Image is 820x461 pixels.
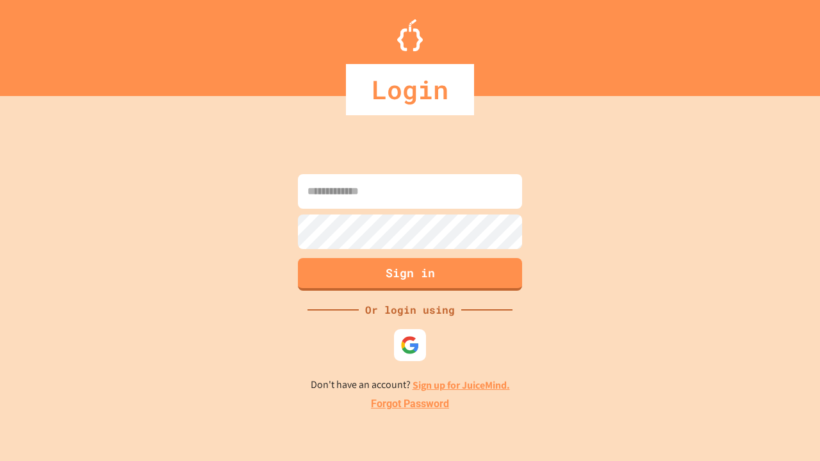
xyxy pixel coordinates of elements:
[371,396,449,412] a: Forgot Password
[400,336,420,355] img: google-icon.svg
[311,377,510,393] p: Don't have an account?
[298,258,522,291] button: Sign in
[346,64,474,115] div: Login
[413,378,510,392] a: Sign up for JuiceMind.
[397,19,423,51] img: Logo.svg
[359,302,461,318] div: Or login using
